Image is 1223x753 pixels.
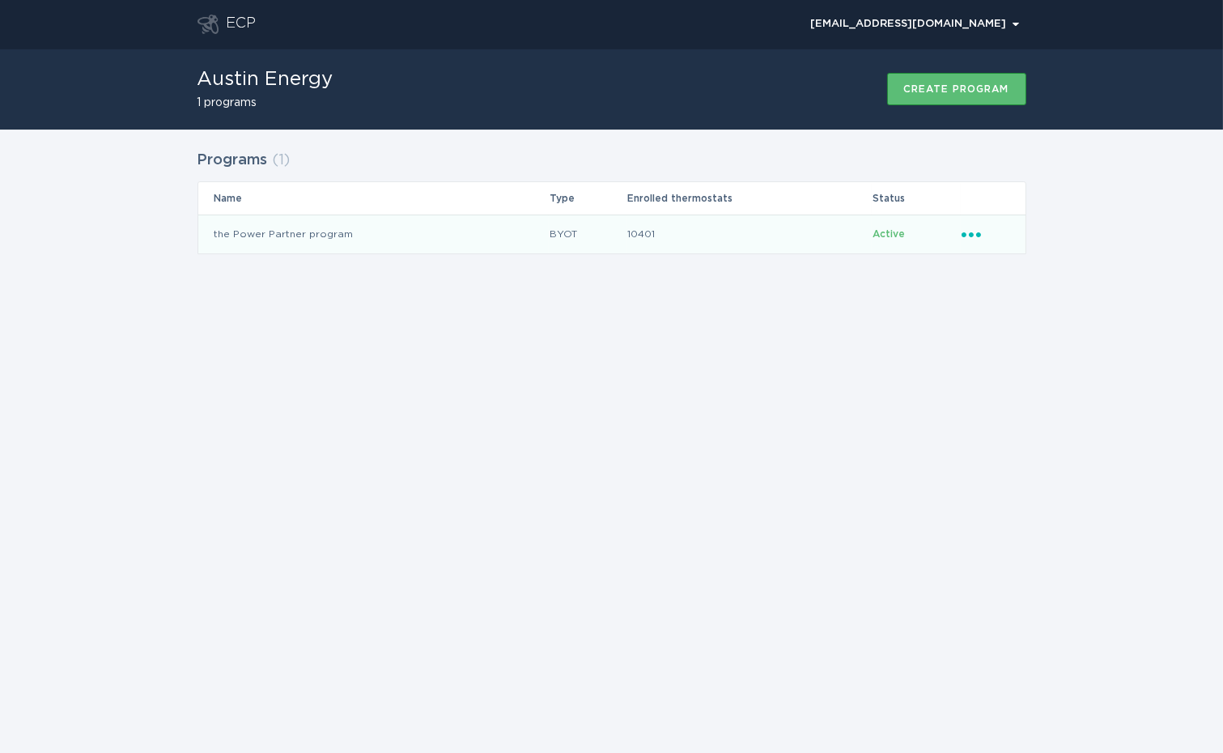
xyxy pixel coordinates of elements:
[198,215,549,253] td: the Power Partner program
[873,229,905,239] span: Active
[197,146,268,175] h2: Programs
[197,97,333,108] h2: 1 programs
[198,182,1026,215] tr: Table Headers
[804,12,1026,36] button: Open user account details
[872,182,960,215] th: Status
[804,12,1026,36] div: Popover menu
[887,73,1026,105] button: Create program
[904,84,1009,94] div: Create program
[962,225,1009,243] div: Popover menu
[626,215,872,253] td: 10401
[197,70,333,89] h1: Austin Energy
[549,215,627,253] td: BYOT
[198,215,1026,253] tr: d138714fb4724cd7b271465fac671896
[549,182,627,215] th: Type
[197,15,219,34] button: Go to dashboard
[273,153,291,168] span: ( 1 )
[626,182,872,215] th: Enrolled thermostats
[227,15,257,34] div: ECP
[811,19,1019,29] div: [EMAIL_ADDRESS][DOMAIN_NAME]
[198,182,549,215] th: Name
